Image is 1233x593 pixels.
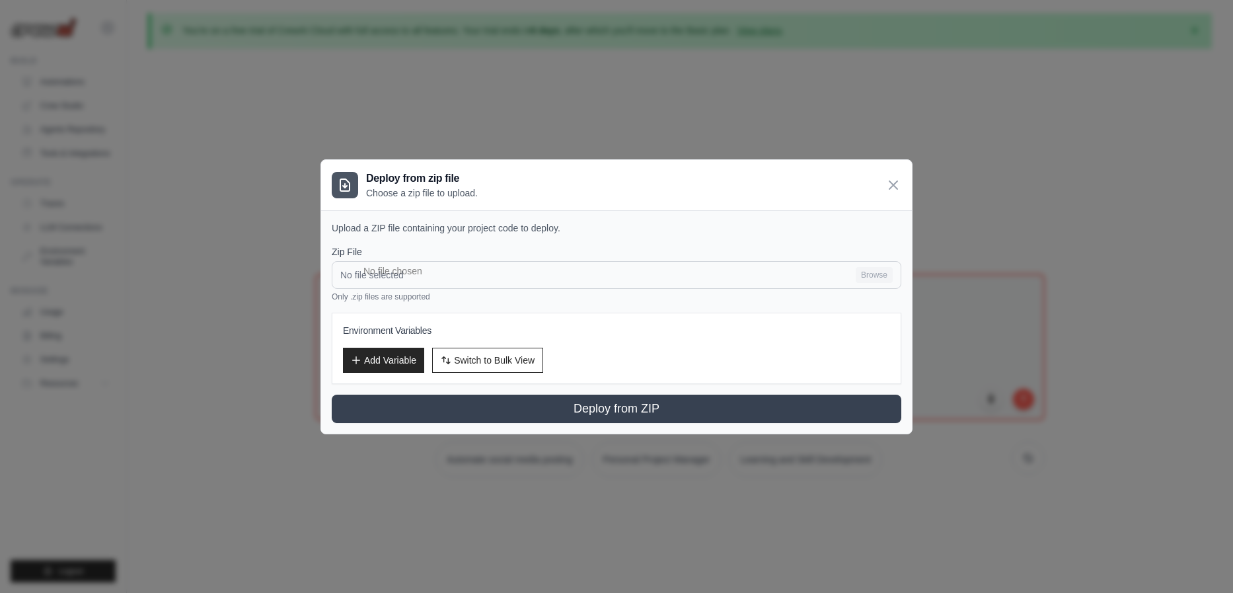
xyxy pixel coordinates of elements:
[332,261,901,289] input: No file selected Browse
[366,186,478,200] p: Choose a zip file to upload.
[366,171,478,186] h3: Deploy from zip file
[332,245,901,258] label: Zip File
[332,221,901,235] p: Upload a ZIP file containing your project code to deploy.
[454,354,535,367] span: Switch to Bulk View
[332,395,901,423] button: Deploy from ZIP
[343,348,424,373] button: Add Variable
[343,324,890,337] h3: Environment Variables
[432,348,543,373] button: Switch to Bulk View
[332,292,901,302] p: Only .zip files are supported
